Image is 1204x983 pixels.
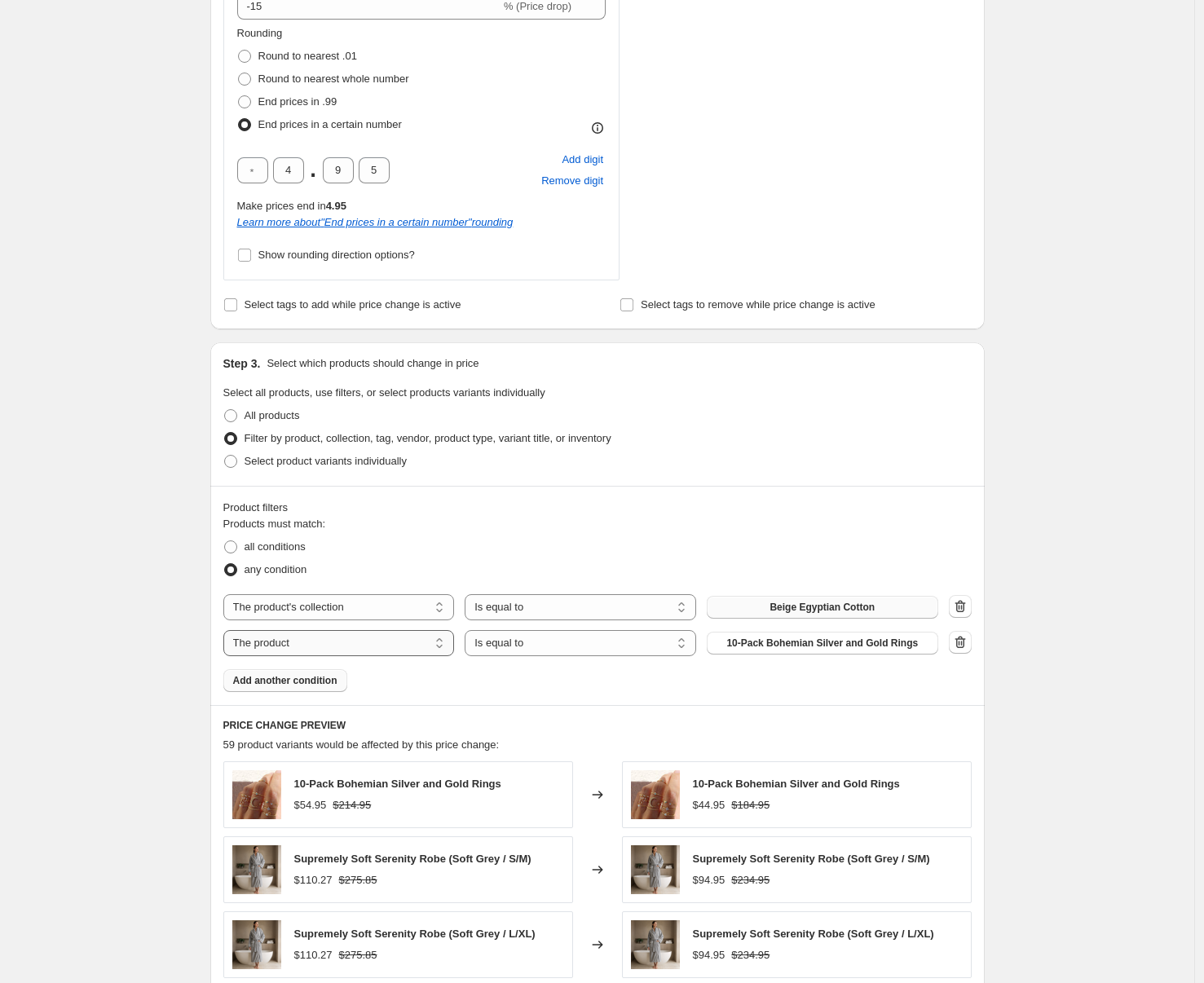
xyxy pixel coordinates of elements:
div: $44.95 [693,797,725,813]
span: Beige Egyptian Cotton [770,601,875,614]
button: Add placeholder [559,149,606,170]
strike: $234.95 [731,872,770,888]
input: ﹡ [273,157,304,183]
span: any condition [245,563,307,575]
span: Supremely Soft Serenity Robe (Soft Grey / S/M) [693,853,930,865]
a: Learn more about"End prices in a certain number"rounding [237,216,514,228]
span: Supremely Soft Serenity Robe (Soft Grey / S/M) [294,853,531,865]
button: Beige Egyptian Cotton [707,596,938,619]
img: Haf753e4e94ed4c728cf55662baea6297H_62dee12b-ba87-489b-8aa5-6e32d274e6de_80x.jpg [631,770,680,819]
input: ﹡ [237,157,268,183]
div: $94.95 [693,872,725,888]
span: All products [245,409,300,421]
input: ﹡ [359,157,390,183]
span: Supremely Soft Serenity Robe (Soft Grey / L/XL) [294,928,536,940]
span: Select product variants individually [245,455,407,467]
span: 10-Pack Bohemian Silver and Gold Rings [294,778,501,790]
span: . [309,157,318,183]
h6: PRICE CHANGE PREVIEW [223,719,972,732]
button: 10-Pack Bohemian Silver and Gold Rings [707,632,938,655]
strike: $214.95 [333,797,371,813]
strike: $234.95 [731,947,770,963]
strike: $275.85 [339,872,377,888]
span: Rounding [237,27,283,39]
span: 10-Pack Bohemian Silver and Gold Rings [693,778,900,790]
div: $110.27 [294,872,333,888]
img: 2_14ca3355-c121-473c-b3fa-bac50e755207_80x.png [232,920,281,969]
strike: $275.85 [339,947,377,963]
button: Add another condition [223,669,347,692]
span: End prices in .99 [258,95,337,108]
img: 2_14ca3355-c121-473c-b3fa-bac50e755207_80x.png [232,845,281,894]
span: Filter by product, collection, tag, vendor, product type, variant title, or inventory [245,432,611,444]
strike: $184.95 [731,797,770,813]
span: Show rounding direction options? [258,249,415,261]
span: End prices in a certain number [258,118,402,130]
span: Remove digit [541,173,603,189]
span: Select all products, use filters, or select products variants individually [223,386,545,399]
div: $94.95 [693,947,725,963]
div: $54.95 [294,797,327,813]
span: Supremely Soft Serenity Robe (Soft Grey / L/XL) [693,928,934,940]
span: all conditions [245,540,306,553]
span: Add another condition [233,674,337,687]
span: Round to nearest whole number [258,73,409,85]
p: Select which products should change in price [267,355,479,372]
input: ﹡ [323,157,354,183]
span: 10-Pack Bohemian Silver and Gold Rings [726,637,918,650]
span: Round to nearest .01 [258,50,357,62]
span: Add digit [562,152,603,168]
h2: Step 3. [223,355,261,372]
span: Products must match: [223,518,326,530]
div: Product filters [223,500,972,516]
img: Haf753e4e94ed4c728cf55662baea6297H_62dee12b-ba87-489b-8aa5-6e32d274e6de_80x.jpg [232,770,281,819]
img: 2_14ca3355-c121-473c-b3fa-bac50e755207_80x.png [631,845,680,894]
b: 4.95 [326,200,346,212]
span: Select tags to add while price change is active [245,298,461,311]
div: $110.27 [294,947,333,963]
button: Remove placeholder [539,170,606,192]
span: 59 product variants would be affected by this price change: [223,738,500,751]
img: 2_14ca3355-c121-473c-b3fa-bac50e755207_80x.png [631,920,680,969]
span: Make prices end in [237,200,346,212]
i: Learn more about " End prices in a certain number " rounding [237,216,514,228]
span: Select tags to remove while price change is active [641,298,875,311]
